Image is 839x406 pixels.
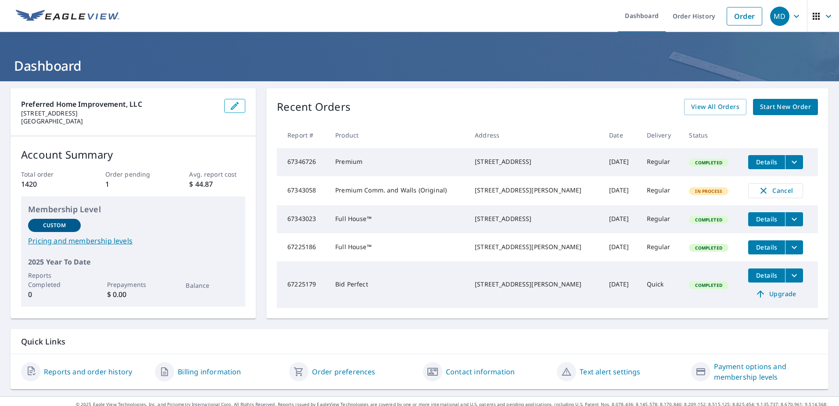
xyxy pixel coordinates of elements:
[446,366,515,377] a: Contact information
[690,217,727,223] span: Completed
[580,366,640,377] a: Text alert settings
[684,99,746,115] a: View All Orders
[602,261,639,308] td: [DATE]
[690,282,727,288] span: Completed
[602,148,639,176] td: [DATE]
[690,159,727,166] span: Completed
[748,155,785,169] button: detailsBtn-67346726
[690,245,727,251] span: Completed
[16,10,119,23] img: EV Logo
[682,122,741,148] th: Status
[277,261,328,308] td: 67225179
[748,287,803,301] a: Upgrade
[475,214,595,223] div: [STREET_ADDRESS]
[770,7,789,26] div: MD
[753,215,780,223] span: Details
[753,271,780,279] span: Details
[640,233,682,261] td: Regular
[105,179,161,189] p: 1
[21,336,818,347] p: Quick Links
[785,155,803,169] button: filesDropdownBtn-67346726
[28,289,81,300] p: 0
[640,205,682,233] td: Regular
[277,205,328,233] td: 67343023
[105,170,161,179] p: Order pending
[277,176,328,205] td: 67343058
[753,158,780,166] span: Details
[21,109,217,117] p: [STREET_ADDRESS]
[475,157,595,166] div: [STREET_ADDRESS]
[748,212,785,226] button: detailsBtn-67343023
[328,261,468,308] td: Bid Perfect
[475,243,595,251] div: [STREET_ADDRESS][PERSON_NAME]
[760,101,811,112] span: Start New Order
[28,271,81,289] p: Reports Completed
[785,240,803,254] button: filesDropdownBtn-67225186
[189,170,245,179] p: Avg. report cost
[328,148,468,176] td: Premium
[277,148,328,176] td: 67346726
[753,99,818,115] a: Start New Order
[753,289,798,299] span: Upgrade
[28,203,238,215] p: Membership Level
[640,176,682,205] td: Regular
[727,7,762,25] a: Order
[21,170,77,179] p: Total order
[602,122,639,148] th: Date
[748,268,785,283] button: detailsBtn-67225179
[189,179,245,189] p: $ 44.87
[690,188,728,194] span: In Process
[602,233,639,261] td: [DATE]
[602,205,639,233] td: [DATE]
[328,233,468,261] td: Full House™
[21,99,217,109] p: Preferred Home Improvement, LLC
[640,148,682,176] td: Regular
[28,236,238,246] a: Pricing and membership levels
[785,268,803,283] button: filesDropdownBtn-67225179
[748,240,785,254] button: detailsBtn-67225186
[691,101,739,112] span: View All Orders
[328,122,468,148] th: Product
[277,122,328,148] th: Report #
[21,179,77,189] p: 1420
[468,122,602,148] th: Address
[107,289,160,300] p: $ 0.00
[312,366,376,377] a: Order preferences
[277,233,328,261] td: 67225186
[277,99,351,115] p: Recent Orders
[11,57,828,75] h1: Dashboard
[44,366,132,377] a: Reports and order history
[21,117,217,125] p: [GEOGRAPHIC_DATA]
[640,122,682,148] th: Delivery
[178,366,241,377] a: Billing information
[714,361,818,382] a: Payment options and membership levels
[186,281,238,290] p: Balance
[602,176,639,205] td: [DATE]
[753,243,780,251] span: Details
[785,212,803,226] button: filesDropdownBtn-67343023
[640,261,682,308] td: Quick
[328,205,468,233] td: Full House™
[328,176,468,205] td: Premium Comm. and Walls (Original)
[28,257,238,267] p: 2025 Year To Date
[475,280,595,289] div: [STREET_ADDRESS][PERSON_NAME]
[107,280,160,289] p: Prepayments
[21,147,245,163] p: Account Summary
[757,185,794,196] span: Cancel
[475,186,595,195] div: [STREET_ADDRESS][PERSON_NAME]
[43,221,66,229] p: Custom
[748,183,803,198] button: Cancel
